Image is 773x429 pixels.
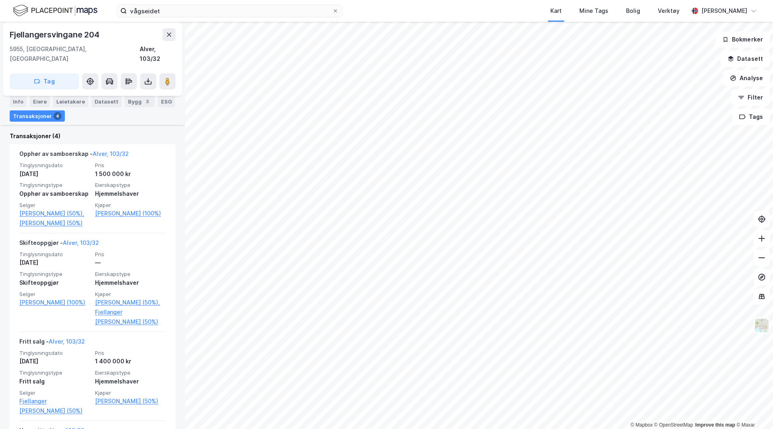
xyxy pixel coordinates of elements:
span: Tinglysningstype [19,369,90,376]
a: Fjellanger [PERSON_NAME] (50%) [19,396,90,416]
a: Alver, 103/32 [49,338,85,345]
div: Info [10,96,27,107]
span: Selger [19,291,90,298]
a: Alver, 103/32 [63,239,99,246]
span: Kjøper [95,291,166,298]
span: Pris [95,350,166,356]
span: Tinglysningstype [19,271,90,278]
div: — [95,258,166,267]
div: Hjemmelshaver [95,278,166,288]
div: ESG [158,96,175,107]
a: [PERSON_NAME] (100%) [95,209,166,218]
a: Mapbox [630,422,653,428]
button: Datasett [721,51,770,67]
div: Bolig [626,6,640,16]
div: 3 [143,97,151,106]
span: Kjøper [95,390,166,396]
span: Tinglysningsdato [19,251,90,258]
div: Kart [550,6,562,16]
iframe: Chat Widget [733,390,773,429]
a: [PERSON_NAME] (50%), [19,209,90,218]
span: Eierskapstype [95,369,166,376]
span: Tinglysningsdato [19,162,90,169]
div: 1 500 000 kr [95,169,166,179]
div: 1 400 000 kr [95,356,166,366]
div: Datasett [91,96,122,107]
input: Søk på adresse, matrikkel, gårdeiere, leietakere eller personer [127,5,332,17]
div: [DATE] [19,258,90,267]
div: Leietakere [53,96,88,107]
div: Hjemmelshaver [95,377,166,386]
div: Fjellangersvingane 204 [10,28,101,41]
span: Selger [19,390,90,396]
span: Eierskapstype [95,182,166,189]
div: Fritt salg - [19,337,85,350]
button: Bokmerker [715,31,770,48]
button: Tags [732,109,770,125]
span: Selger [19,202,90,209]
span: Tinglysningstype [19,182,90,189]
div: Skifteoppgjør - [19,238,99,251]
div: Skifteoppgjør [19,278,90,288]
div: [DATE] [19,356,90,366]
div: Verktøy [658,6,680,16]
img: logo.f888ab2527a4732fd821a326f86c7f29.svg [13,4,97,18]
div: 5955, [GEOGRAPHIC_DATA], [GEOGRAPHIC_DATA] [10,44,140,64]
a: OpenStreetMap [654,422,693,428]
div: Opphør av samboerskap [19,189,90,199]
div: Bygg [125,96,155,107]
div: Mine Tags [579,6,608,16]
span: Tinglysningsdato [19,350,90,356]
div: Transaksjoner (4) [10,131,176,141]
button: Filter [731,89,770,106]
a: Improve this map [695,422,735,428]
div: [DATE] [19,169,90,179]
a: [PERSON_NAME] (50%), [95,298,166,307]
div: 4 [54,112,62,120]
button: Analyse [723,70,770,86]
button: Tag [10,73,79,89]
div: Opphør av samboerskap - [19,149,129,162]
img: Z [754,318,769,333]
span: Pris [95,251,166,258]
span: Eierskapstype [95,271,166,278]
div: Hjemmelshaver [95,189,166,199]
a: [PERSON_NAME] (50%) [95,396,166,406]
div: Transaksjoner [10,110,65,122]
div: Kontrollprogram for chat [733,390,773,429]
a: Fjellanger [PERSON_NAME] (50%) [95,307,166,327]
div: [PERSON_NAME] [701,6,747,16]
div: Fritt salg [19,377,90,386]
div: Eiere [30,96,50,107]
span: Pris [95,162,166,169]
a: [PERSON_NAME] (100%) [19,298,90,307]
a: Alver, 103/32 [93,150,129,157]
div: Alver, 103/32 [140,44,176,64]
a: [PERSON_NAME] (50%) [19,218,90,228]
span: Kjøper [95,202,166,209]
